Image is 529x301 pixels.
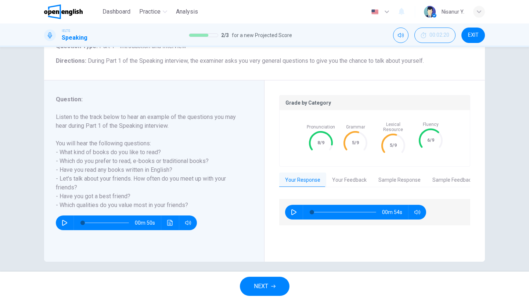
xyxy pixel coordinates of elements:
[423,122,439,127] span: Fluency
[102,7,130,16] span: Dashboard
[285,100,464,106] p: Grade by Category
[62,28,70,33] span: IELTS
[317,140,324,145] text: 8/9
[461,28,485,43] button: EXIT
[176,7,198,16] span: Analysis
[346,124,365,130] span: Grammar
[427,137,434,143] text: 6/9
[326,173,373,188] button: Your Feedback
[352,140,359,145] text: 5/9
[279,173,470,188] div: basic tabs example
[56,57,473,65] h6: Directions :
[139,7,161,16] span: Practice
[424,6,436,18] img: Profile picture
[370,9,379,15] img: en
[468,32,479,38] span: EXIT
[442,7,464,16] div: Nisanur Y.
[135,215,161,230] span: 00m 50s
[56,113,244,210] h6: Listen to the track below to hear an example of the questions you may hear during Part 1 of the S...
[390,142,397,148] text: 5/9
[414,28,456,43] button: 00:02:20
[56,95,244,104] h6: Question :
[373,173,427,188] button: Sample Response
[221,31,229,40] span: 2 / 3
[279,173,326,188] button: Your Response
[393,28,409,43] div: Mute
[429,32,449,38] span: 00:02:20
[62,33,87,42] h1: Speaking
[427,173,480,188] button: Sample Feedback
[100,5,133,18] button: Dashboard
[382,205,408,220] span: 00m 54s
[44,4,83,19] img: OpenEnglish logo
[173,5,201,18] button: Analysis
[414,28,456,43] div: Hide
[136,5,170,18] button: Practice
[88,57,424,64] span: During Part 1 of the Speaking interview, the examiner asks you very general questions to give you...
[377,122,410,132] span: Lexical Resource
[254,281,268,291] span: NEXT
[232,31,292,40] span: for a new Projected Score
[240,277,289,296] button: NEXT
[44,4,100,19] a: OpenEnglish logo
[164,215,176,230] button: Click to see the audio transcription
[307,124,335,130] span: Pronunciation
